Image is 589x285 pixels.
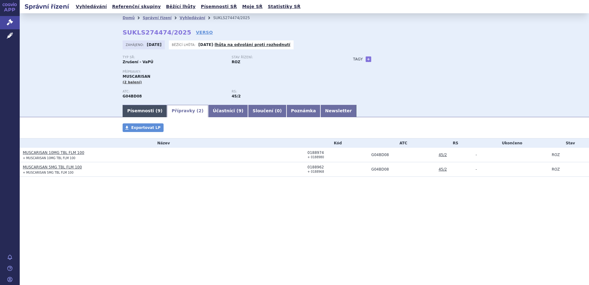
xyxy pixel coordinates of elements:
[248,105,286,117] a: Sloučení (0)
[549,148,589,162] td: ROZ
[232,56,335,59] p: Stav řízení:
[167,105,208,117] a: Přípravky (2)
[304,138,368,148] th: Kód
[23,171,74,174] small: + MUSCARISAN 5MG TBL FLM 100
[172,42,197,47] span: Běžící lhůta:
[215,43,290,47] a: lhůta na odvolání proti rozhodnutí
[20,138,304,148] th: Název
[123,80,142,84] span: (2 balení)
[473,138,549,148] th: Ukončeno
[238,108,242,113] span: 9
[126,42,145,47] span: Zahájeno:
[439,167,447,171] a: 45/2
[74,2,109,11] a: Vyhledávání
[266,2,302,11] a: Statistiky SŘ
[110,2,163,11] a: Referenční skupiny
[157,108,160,113] span: 9
[164,2,197,11] a: Běžící lhůty
[307,165,368,169] div: 0188962
[549,138,589,148] th: Stav
[123,70,341,74] p: Přípravky:
[123,60,153,64] strong: Zrušení - VaPÚ
[240,2,264,11] a: Moje SŘ
[436,138,473,148] th: RS
[123,123,164,132] a: Exportovat LP
[277,108,280,113] span: 0
[232,90,335,93] p: RS:
[549,162,589,177] td: ROZ
[143,16,172,20] a: Správní řízení
[123,105,167,117] a: Písemnosti (9)
[123,29,191,36] strong: SUKLS274474/2025
[20,2,74,11] h2: Správní řízení
[147,43,162,47] strong: [DATE]
[180,16,205,20] a: Vyhledávání
[23,156,75,160] small: + MUSCARISAN 10MG TBL FLM 100
[213,13,258,23] li: SUKLS274474/2025
[123,16,135,20] a: Domů
[199,2,239,11] a: Písemnosti SŘ
[123,94,142,98] strong: SOLIFENACIN
[23,151,84,155] a: MUSCARISAN 10MG TBL FLM 100
[476,167,477,171] span: -
[123,90,225,93] p: ATC:
[366,56,371,62] a: +
[198,43,213,47] strong: [DATE]
[353,56,363,63] h3: Tagy
[439,153,447,157] a: 45/2
[368,162,436,177] td: SOLIFENACIN
[286,105,321,117] a: Poznámka
[307,151,368,155] div: 0188974
[232,94,241,98] strong: močová spasmolytika, retardované formy, p.o.
[123,56,225,59] p: Typ SŘ:
[123,74,150,79] span: MUSCARISAN
[23,165,82,169] a: MUSCARISAN 5MG TBL FLM 100
[196,29,213,35] a: VERSO
[368,138,436,148] th: ATC
[368,148,436,162] td: SOLIFENACIN
[307,155,324,159] small: + 0188980
[476,153,477,157] span: -
[199,108,202,113] span: 2
[320,105,356,117] a: Newsletter
[307,170,324,173] small: + 0188968
[232,60,240,64] strong: ROZ
[198,42,290,47] p: -
[208,105,248,117] a: Účastníci (9)
[131,126,160,130] span: Exportovat LP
